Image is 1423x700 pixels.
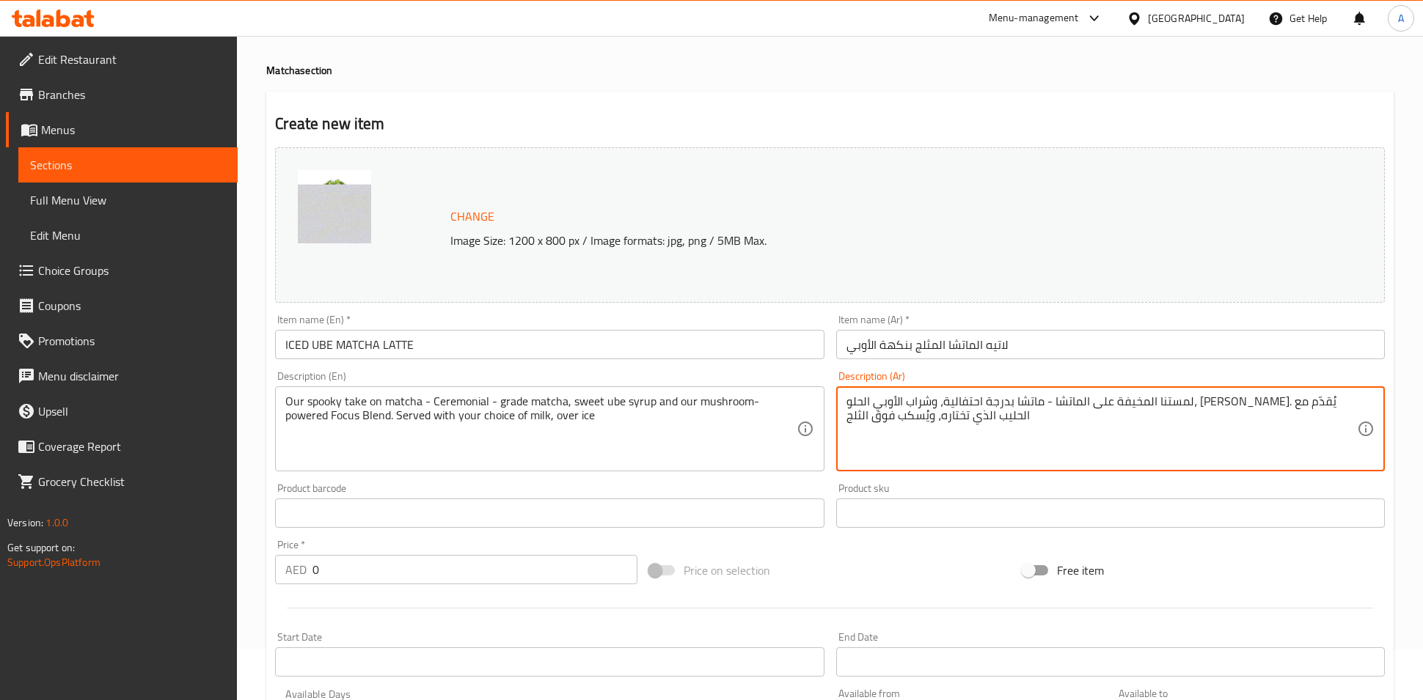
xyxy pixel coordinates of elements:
textarea: لمستنا المخيفة على الماتشا - ماتشا بدرجة احتفالية، وشراب الأوبي الحلو، [PERSON_NAME]. يُقدّم مع ا... [846,394,1357,464]
a: Choice Groups [6,253,238,288]
span: Full Menu View [30,191,226,209]
button: Change [445,202,500,232]
span: Version: [7,513,43,532]
a: Sections [18,147,238,183]
a: Coverage Report [6,429,238,464]
span: Change [450,206,494,227]
span: Get support on: [7,538,75,557]
textarea: Our spooky take on matcha - Ceremonial - grade matcha, sweet ube syrup and our mushroom-powered F... [285,394,796,464]
a: Edit Restaurant [6,42,238,77]
span: Price on selection [684,561,770,579]
span: Coupons [38,297,226,314]
h4: Matcha section [266,63,1394,78]
h2: Create new item [275,113,1385,135]
span: Branches [38,86,226,103]
img: Iced_Ube_Matcha_Latte__Di638961115455937469.jpg [298,170,371,243]
span: Sections [30,156,226,174]
input: Please enter product barcode [275,498,824,528]
span: Menus [41,121,226,139]
span: Upsell [38,402,226,420]
input: Enter name En [275,330,824,359]
span: Edit Menu [30,226,226,244]
a: Branches [6,77,238,112]
span: Promotions [38,332,226,350]
a: Grocery Checklist [6,464,238,499]
span: Grocery Checklist [38,473,226,490]
input: Please enter price [312,555,637,584]
a: Edit Menu [18,218,238,253]
a: Menu disclaimer [6,358,238,394]
input: Enter name Ar [836,330,1385,359]
a: Full Menu View [18,183,238,218]
input: Please enter product sku [836,498,1385,528]
p: Image Size: 1200 x 800 px / Image formats: jpg, png / 5MB Max. [445,232,1243,249]
a: Promotions [6,323,238,358]
span: 1.0.0 [45,513,68,532]
span: Coverage Report [38,438,226,455]
a: Support.OpsPlatform [7,553,100,572]
span: Choice Groups [38,262,226,279]
span: A [1398,10,1404,26]
div: [GEOGRAPHIC_DATA] [1148,10,1245,26]
a: Upsell [6,394,238,429]
div: Menu-management [989,10,1079,27]
a: Menus [6,112,238,147]
span: Menu disclaimer [38,367,226,385]
span: Free item [1057,561,1104,579]
span: Edit Restaurant [38,51,226,68]
a: Coupons [6,288,238,323]
p: AED [285,561,307,578]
